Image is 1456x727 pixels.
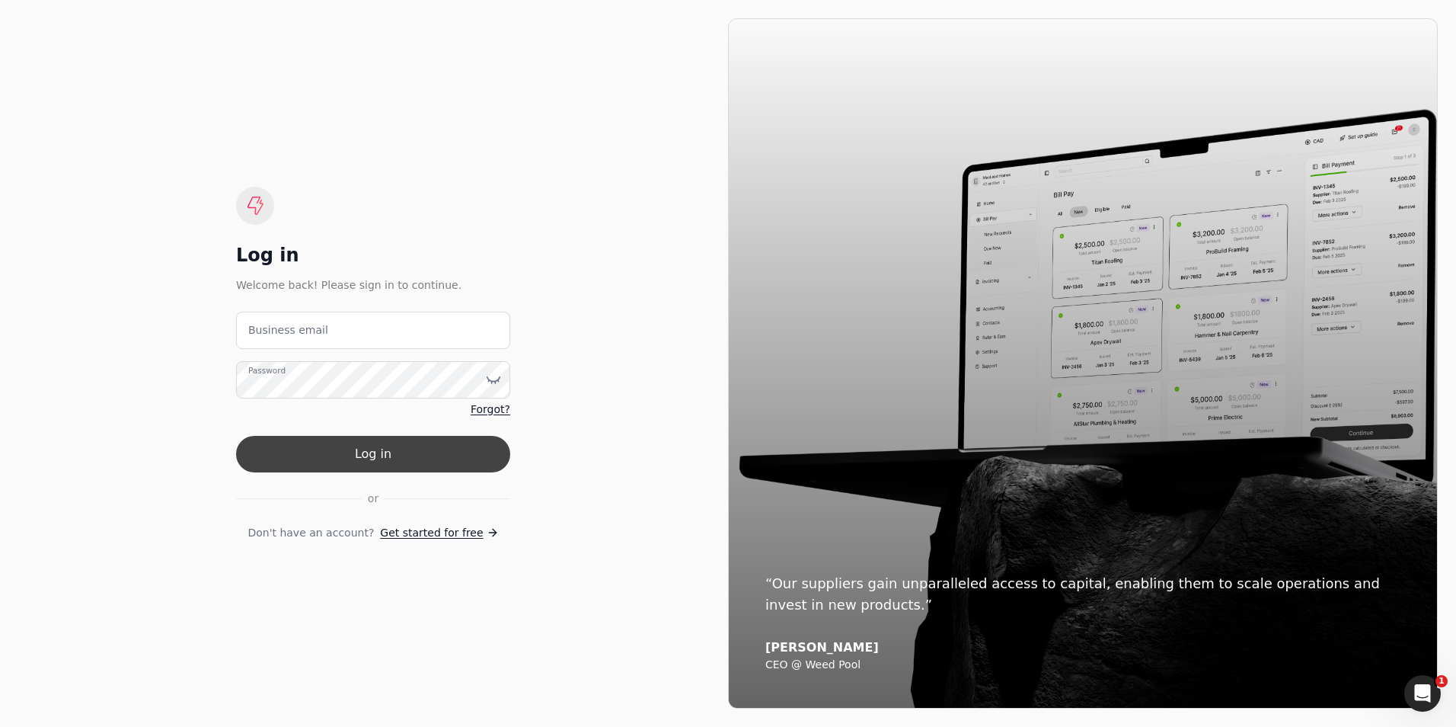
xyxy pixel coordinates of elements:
[248,322,328,338] label: Business email
[1404,675,1441,712] iframe: Intercom live chat
[248,364,286,376] label: Password
[380,525,498,541] a: Get started for free
[236,436,510,472] button: Log in
[247,525,374,541] span: Don't have an account?
[1435,675,1448,687] span: 1
[236,243,510,267] div: Log in
[380,525,483,541] span: Get started for free
[236,277,510,293] div: Welcome back! Please sign in to continue.
[368,491,378,507] span: or
[765,658,1400,672] div: CEO @ Weed Pool
[765,573,1400,616] div: “Our suppliers gain unparalleled access to capital, enabling them to scale operations and invest ...
[765,640,1400,655] div: [PERSON_NAME]
[471,402,510,418] a: Forgot?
